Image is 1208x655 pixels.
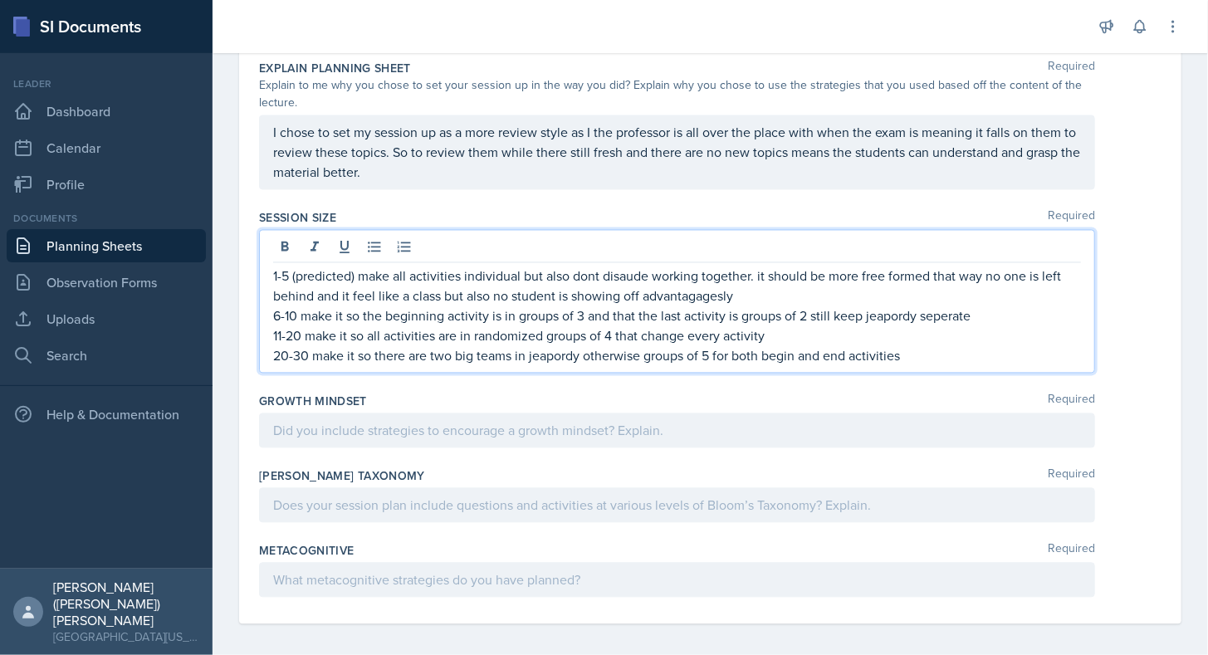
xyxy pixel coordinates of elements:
a: Search [7,339,206,372]
div: Explain to me why you chose to set your session up in the way you did? Explain why you chose to u... [259,77,1095,112]
div: Documents [7,211,206,226]
label: Growth Mindset [259,393,367,410]
a: Calendar [7,131,206,164]
label: [PERSON_NAME] Taxonomy [259,468,425,485]
span: Required [1048,61,1095,77]
label: Metacognitive [259,543,355,560]
span: Required [1048,468,1095,485]
p: 20-30 make it so there are two big teams in jeapordy otherwise groups of 5 for both begin and end... [273,346,1081,366]
a: Planning Sheets [7,229,206,262]
div: Help & Documentation [7,398,206,431]
span: Required [1048,210,1095,227]
p: I chose to set my session up as a more review style as I the professor is all over the place with... [273,123,1081,183]
a: Uploads [7,302,206,335]
a: Profile [7,168,206,201]
span: Required [1048,393,1095,410]
p: 1-5 (predicted) make all activities individual but also dont disaude working together. it should ... [273,266,1081,306]
a: Observation Forms [7,266,206,299]
p: 11-20 make it so all activities are in randomized groups of 4 that change every activity [273,326,1081,346]
div: [PERSON_NAME] ([PERSON_NAME]) [PERSON_NAME] [53,579,199,628]
label: Explain Planning Sheet [259,61,411,77]
p: 6-10 make it so the beginning activity is in groups of 3 and that the last activity is groups of ... [273,306,1081,326]
div: Leader [7,76,206,91]
label: Session Size [259,210,336,227]
div: [GEOGRAPHIC_DATA][US_STATE] [53,628,199,645]
a: Dashboard [7,95,206,128]
span: Required [1048,543,1095,560]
